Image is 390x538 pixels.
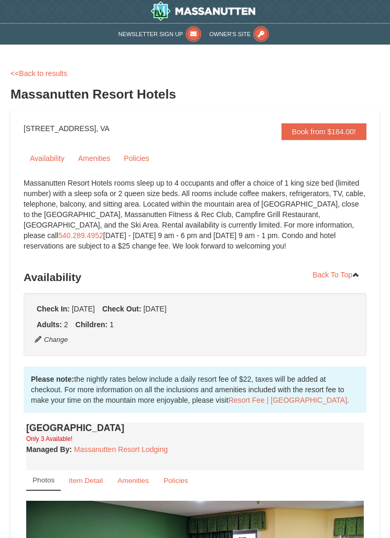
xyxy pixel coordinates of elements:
[24,367,366,413] div: the nightly rates below include a daily resort fee of $22, taxes will be added at checkout. For m...
[74,445,168,454] a: Massanutten Resort Lodging
[164,477,188,485] small: Policies
[306,267,366,283] a: Back To Top
[26,423,364,433] h4: [GEOGRAPHIC_DATA]
[118,31,183,37] span: Newsletter Sign Up
[37,305,70,313] strong: Check In:
[24,178,366,262] div: Massanutten Resort Hotels rooms sleep up to 4 occupants and offer a choice of 1 king size bed (li...
[26,445,72,454] strong: :
[34,334,69,346] button: Change
[58,231,103,240] a: 540.289.4952
[117,150,155,166] a: Policies
[117,477,149,485] small: Amenities
[31,375,74,383] strong: Please note:
[118,31,201,37] a: Newsletter Sign Up
[64,320,68,329] span: 2
[69,477,103,485] small: Item Detail
[102,305,142,313] strong: Check Out:
[209,31,269,37] a: Owner's Site
[209,31,251,37] span: Owner's Site
[143,305,166,313] span: [DATE]
[32,476,55,484] small: Photos
[24,267,366,288] h3: Availability
[72,150,116,166] a: Amenities
[26,435,72,443] small: Only 3 Available!
[110,320,114,329] span: 1
[157,470,195,491] a: Policies
[16,1,390,21] a: Massanutten Resort
[75,320,107,329] strong: Children:
[10,69,67,78] a: <<Back to results
[150,1,256,21] img: Massanutten Resort Logo
[24,150,71,166] a: Availability
[26,470,61,491] a: Photos
[111,470,156,491] a: Amenities
[72,305,95,313] span: [DATE]
[281,123,366,140] a: Book from $184.00!
[10,84,380,105] h3: Massanutten Resort Hotels
[62,470,110,491] a: Item Detail
[229,396,347,404] a: Resort Fee | [GEOGRAPHIC_DATA]
[26,445,69,454] span: Managed By
[37,320,62,329] strong: Adults:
